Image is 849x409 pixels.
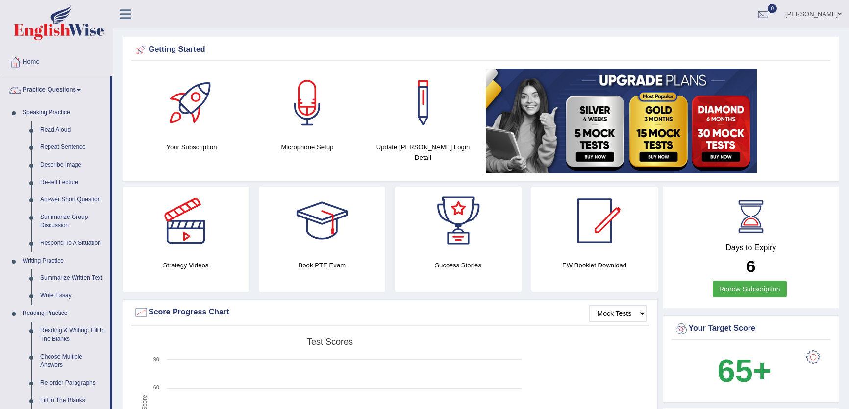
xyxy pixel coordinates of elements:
a: Respond To A Situation [36,235,110,252]
h4: Strategy Videos [123,260,249,270]
text: 60 [153,385,159,390]
a: Renew Subscription [713,281,787,297]
b: 6 [746,257,755,276]
h4: Update [PERSON_NAME] Login Detail [370,142,476,163]
div: Your Target Score [674,321,828,336]
a: Practice Questions [0,76,110,101]
a: Summarize Written Text [36,269,110,287]
h4: Days to Expiry [674,243,828,252]
h4: Microphone Setup [254,142,360,152]
a: Re-tell Lecture [36,174,110,192]
h4: EW Booklet Download [531,260,658,270]
a: Repeat Sentence [36,139,110,156]
tspan: Test scores [307,337,353,347]
div: Getting Started [134,43,828,57]
a: Re-order Paragraphs [36,374,110,392]
a: Describe Image [36,156,110,174]
div: Score Progress Chart [134,305,647,320]
h4: Success Stories [395,260,522,270]
a: Writing Practice [18,252,110,270]
b: 65+ [718,353,772,388]
a: Reading & Writing: Fill In The Blanks [36,322,110,348]
span: 0 [768,4,777,13]
h4: Book PTE Exam [259,260,385,270]
a: Summarize Group Discussion [36,209,110,235]
a: Reading Practice [18,305,110,322]
text: 90 [153,356,159,362]
a: Write Essay [36,287,110,305]
a: Home [0,48,112,73]
a: Answer Short Question [36,191,110,209]
a: Read Aloud [36,121,110,139]
a: Choose Multiple Answers [36,348,110,374]
h4: Your Subscription [139,142,245,152]
img: small5.jpg [486,69,757,173]
a: Speaking Practice [18,104,110,121]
